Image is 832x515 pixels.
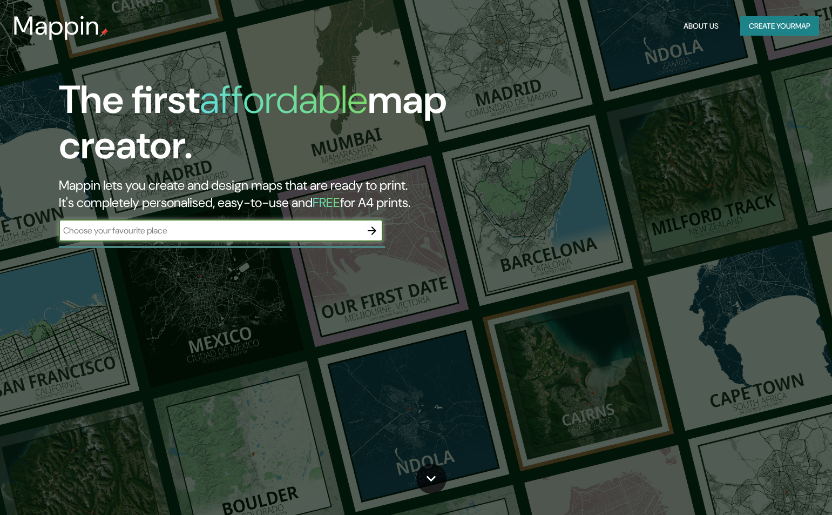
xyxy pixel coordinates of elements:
[679,16,723,36] button: About Us
[59,77,475,177] h1: The first map creator.
[200,75,368,125] h1: affordable
[100,28,109,37] img: mappin-pin
[59,177,475,211] h2: Mappin lets you create and design maps that are ready to print. It's completely personalised, eas...
[313,194,340,211] h5: FREE
[740,16,819,36] button: Create yourmap
[59,224,361,237] input: Choose your favourite place
[13,11,100,41] h3: Mappin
